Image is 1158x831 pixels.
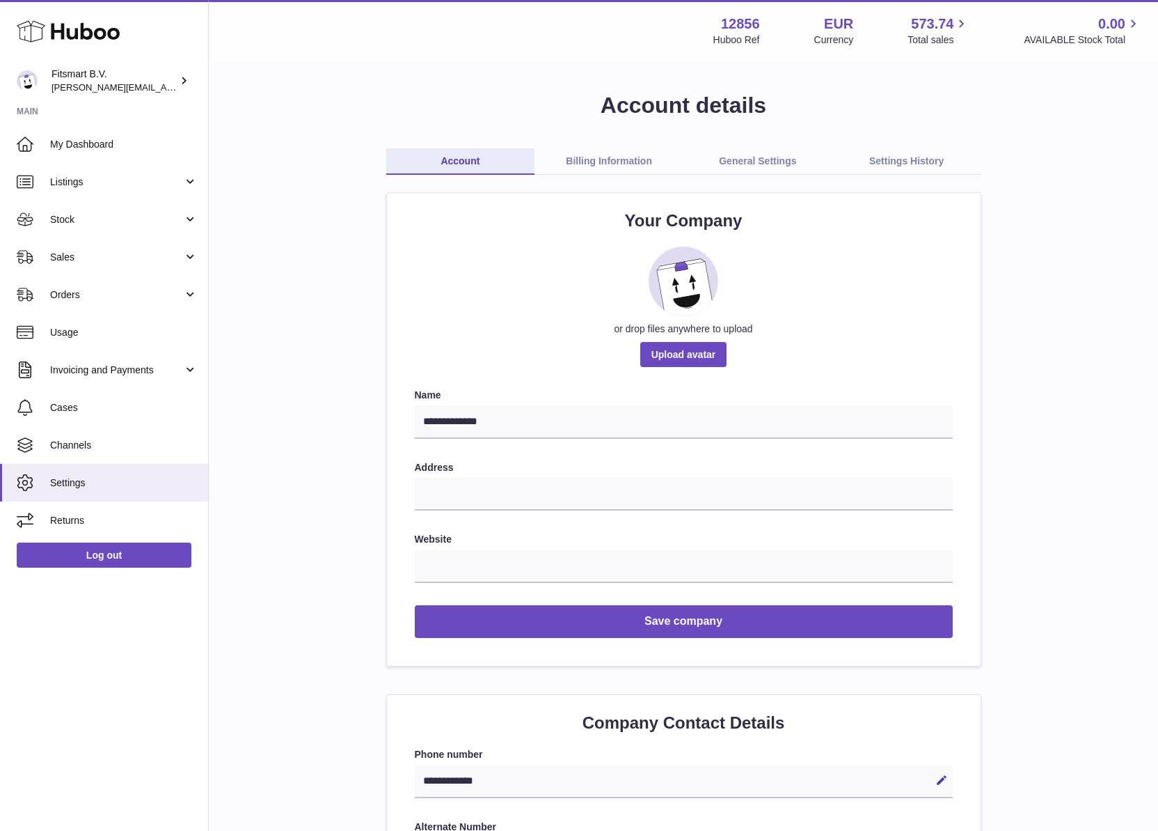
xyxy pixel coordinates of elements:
[713,33,760,47] div: Huboo Ref
[50,251,183,264] span: Sales
[50,401,198,414] span: Cases
[17,70,38,91] img: jonathan@leaderoo.com
[50,514,198,527] span: Returns
[51,68,177,94] div: Fitsmart B.V.
[17,543,191,568] a: Log out
[911,15,953,33] span: 573.74
[50,138,198,151] span: My Dashboard
[534,148,683,175] a: Billing Information
[1098,15,1125,33] span: 0.00
[386,148,535,175] a: Account
[814,33,854,47] div: Currency
[907,33,969,47] span: Total sales
[231,91,1136,121] h1: Account details
[721,15,760,33] strong: 12856
[415,533,953,546] label: Website
[415,389,953,402] label: Name
[649,247,718,316] img: placeholder_image.svg
[50,364,183,377] span: Invoicing and Payments
[50,476,198,490] span: Settings
[50,326,198,339] span: Usage
[50,439,198,452] span: Channels
[50,213,183,226] span: Stock
[415,605,953,638] button: Save company
[415,210,953,232] h2: Your Company
[415,748,953,761] label: Phone number
[50,288,183,302] span: Orders
[640,342,727,367] span: Upload avatar
[1024,15,1141,47] a: 0.00 AVAILABLE Stock Total
[50,176,183,189] span: Listings
[415,323,953,336] div: or drop files anywhere to upload
[683,148,832,175] a: General Settings
[1024,33,1141,47] span: AVAILABLE Stock Total
[907,15,969,47] a: 573.74 Total sales
[51,81,279,93] span: [PERSON_NAME][EMAIL_ADDRESS][DOMAIN_NAME]
[824,15,853,33] strong: EUR
[832,148,981,175] a: Settings History
[415,712,953,734] h2: Company Contact Details
[415,461,953,474] label: Address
